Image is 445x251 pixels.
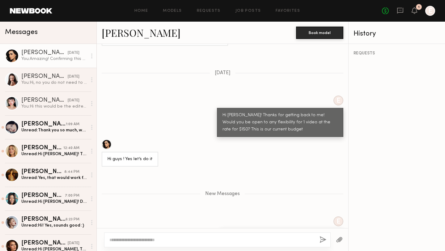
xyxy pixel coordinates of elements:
a: Requests [197,9,221,13]
div: You: Amazing! Confirming this would be for unlimited usage [21,56,87,62]
div: [PERSON_NAME] [21,193,65,199]
div: 6:23 PM [66,217,79,223]
div: Unread: Hi! Yes, sounds good :) [21,223,87,228]
div: 8:44 PM [64,169,79,175]
button: Book model [296,27,343,39]
div: Hi [PERSON_NAME]! Thanks for getting back to me! Would you be open to any flexibility for 1 video... [222,112,338,133]
div: Unread: Hi [PERSON_NAME]! Thank you so much for following up! My typical rate for UGC depends on ... [21,151,87,157]
div: [PERSON_NAME] [21,121,66,127]
div: [PERSON_NAME] [21,145,63,151]
div: [DATE] [68,50,79,56]
a: Home [134,9,148,13]
div: 12:40 AM [63,145,79,151]
a: Job Posts [235,9,261,13]
div: Hi guys ! Yes let’s do it [107,156,153,163]
div: [DATE] [68,98,79,104]
div: 7:00 PM [65,193,79,199]
div: Unread: Yes, that would work for me. I could do that! Let me know if you have a brief or anything! [21,175,87,181]
div: [PERSON_NAME] [21,74,68,80]
div: History [354,30,440,37]
div: Unread: Hi [PERSON_NAME]! Do you have a brief available to share so I can check out the scope of ... [21,199,87,205]
div: [PERSON_NAME] [21,216,66,223]
div: [PERSON_NAME] [21,169,64,175]
div: 1 [418,6,420,9]
div: You: Hi this would be the edited footage [21,104,87,109]
div: 1:09 AM [66,121,79,127]
a: Favorites [276,9,300,13]
div: [PERSON_NAME] [21,50,68,56]
span: New Messages [205,191,240,197]
a: Book model [296,30,343,35]
div: REQUESTS [354,51,440,56]
div: [DATE] [68,74,79,80]
span: Messages [5,29,38,36]
span: [DATE] [215,70,231,76]
div: You: Hi, no you do not need to post on your IG. This will not be a talking video. It will be a sk... [21,80,87,86]
a: Models [163,9,182,13]
div: Unread: Thank you so much, waiting for you to make a booking [21,127,87,133]
div: [PERSON_NAME] [21,97,68,104]
div: [DATE] [68,240,79,246]
a: E [425,6,435,16]
a: [PERSON_NAME] [102,26,180,39]
div: [PERSON_NAME] [21,240,68,246]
